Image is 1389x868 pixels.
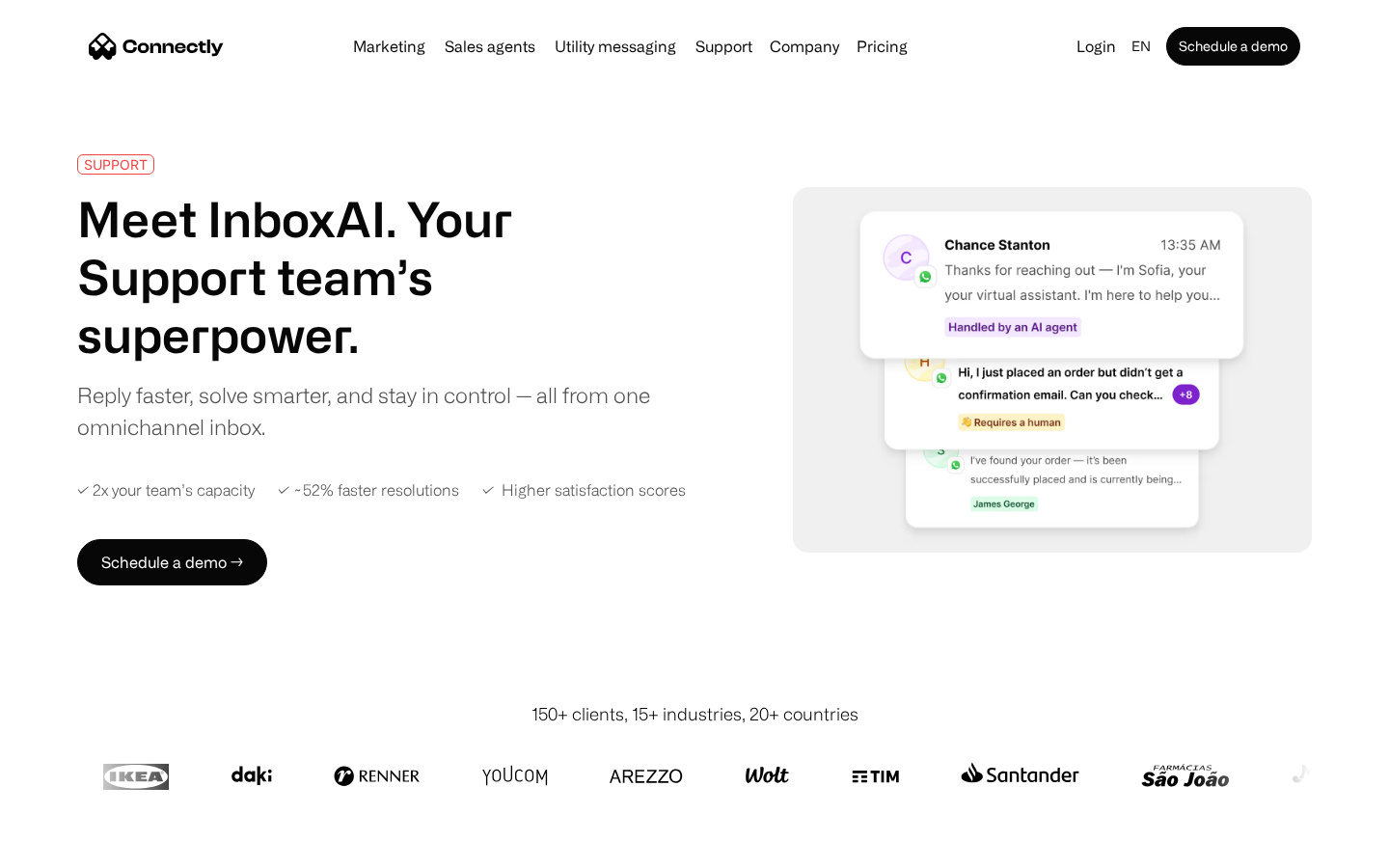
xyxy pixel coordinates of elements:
[89,32,224,61] a: home
[77,481,255,500] div: ✓ 2x your team’s capacity
[77,379,664,443] div: Reply faster, solve smarter, and stay in control — all from one omnichannel inbox.
[688,39,760,54] a: Support
[482,481,686,500] div: ✓ Higher satisfaction scores
[1131,33,1151,60] div: en
[19,832,116,861] aside: Language selected: English
[1124,33,1162,60] div: en
[770,33,839,60] div: Company
[764,33,845,60] div: Company
[39,834,116,861] ul: Language list
[1069,33,1124,60] a: Login
[77,539,267,585] a: Schedule a demo →
[547,39,684,54] a: Utility messaging
[278,481,459,500] div: ✓ ~52% faster resolutions
[84,157,148,172] div: SUPPORT
[77,190,664,364] h1: Meet InboxAI. Your Support team’s superpower.
[1166,27,1300,66] a: Schedule a demo
[531,701,858,727] div: 150+ clients, 15+ industries, 20+ countries
[345,39,433,54] a: Marketing
[849,39,915,54] a: Pricing
[437,39,543,54] a: Sales agents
